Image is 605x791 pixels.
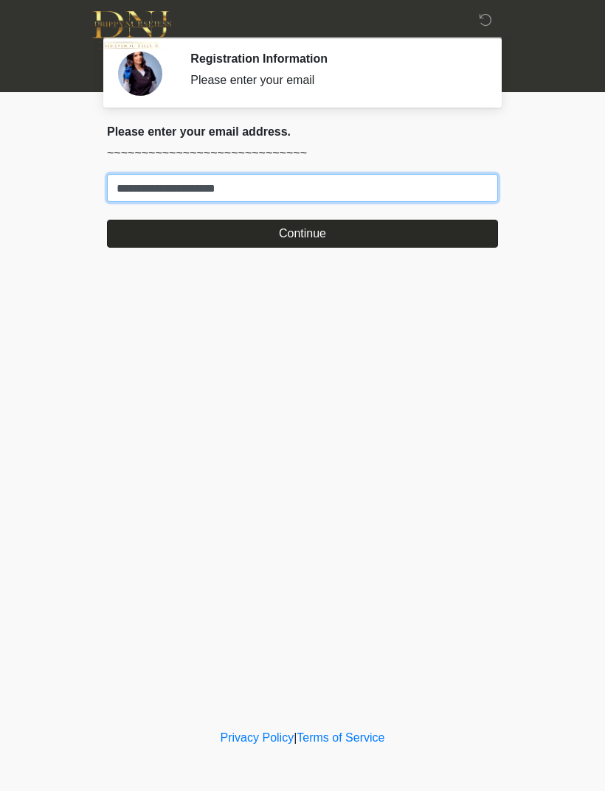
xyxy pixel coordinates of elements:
a: Terms of Service [297,731,384,744]
img: Agent Avatar [118,52,162,96]
img: DNJ Med Boutique Logo [92,11,171,49]
button: Continue [107,220,498,248]
a: | [294,731,297,744]
p: ~~~~~~~~~~~~~~~~~~~~~~~~~~~~~ [107,144,498,162]
div: Please enter your email [190,72,476,89]
h2: Please enter your email address. [107,125,498,139]
a: Privacy Policy [221,731,294,744]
